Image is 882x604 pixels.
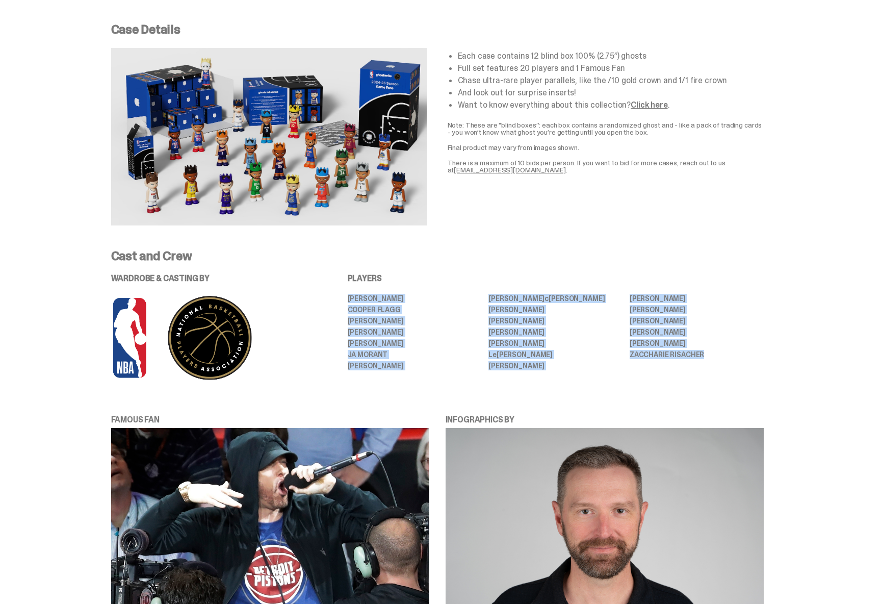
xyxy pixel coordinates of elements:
[111,274,319,283] p: WARDROBE & CASTING BY
[458,52,764,60] li: Each case contains 12 blind box 100% (2.75”) ghosts
[492,350,497,359] span: e
[348,274,764,283] p: PLAYERS
[630,329,764,336] li: [PERSON_NAME]
[488,340,622,347] li: [PERSON_NAME]
[488,306,622,313] li: [PERSON_NAME]
[630,340,764,347] li: [PERSON_NAME]
[630,295,764,302] li: [PERSON_NAME]
[630,306,764,313] li: [PERSON_NAME]
[448,121,764,136] p: Note: These are "blind boxes”: each box contains a randomized ghost and - like a pack of trading ...
[458,89,764,97] li: And look out for surprise inserts!
[348,306,482,313] li: Cooper Flagg
[630,351,764,358] li: ZACCHARIE RISACHER
[348,351,482,358] li: JA MORANT
[458,64,764,72] li: Full set features 20 players and 1 Famous Fan
[111,23,764,36] p: Case Details
[348,317,482,324] li: [PERSON_NAME]
[454,165,566,174] a: [EMAIL_ADDRESS][DOMAIN_NAME]
[446,416,764,424] p: INFOGRAPHICS BY
[111,416,429,424] p: FAMOUS FAN
[630,317,764,324] li: [PERSON_NAME]
[448,159,764,173] p: There is a maximum of 10 bids per person. If you want to bid for more cases, reach out to us at .
[458,77,764,85] li: Chase ultra-rare player parallels, like the /10 gold crown and 1/1 fire crown
[488,351,622,358] li: L [PERSON_NAME]
[544,294,549,303] span: c
[111,295,290,381] img: NBA%20and%20PA%20logo%20for%20PDP-04.png
[348,329,482,336] li: [PERSON_NAME]
[448,144,764,151] p: Final product may vary from images shown.
[348,295,482,302] li: [PERSON_NAME]
[111,250,764,262] p: Cast and Crew
[488,362,622,369] li: [PERSON_NAME]
[111,48,427,225] img: NBA-Case-Details.png
[488,295,622,302] li: [PERSON_NAME] [PERSON_NAME]
[348,362,482,369] li: [PERSON_NAME]
[348,340,482,347] li: [PERSON_NAME]
[488,329,622,336] li: [PERSON_NAME]
[458,101,764,109] li: Want to know everything about this collection? .
[631,99,667,110] a: Click here
[488,317,622,324] li: [PERSON_NAME]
